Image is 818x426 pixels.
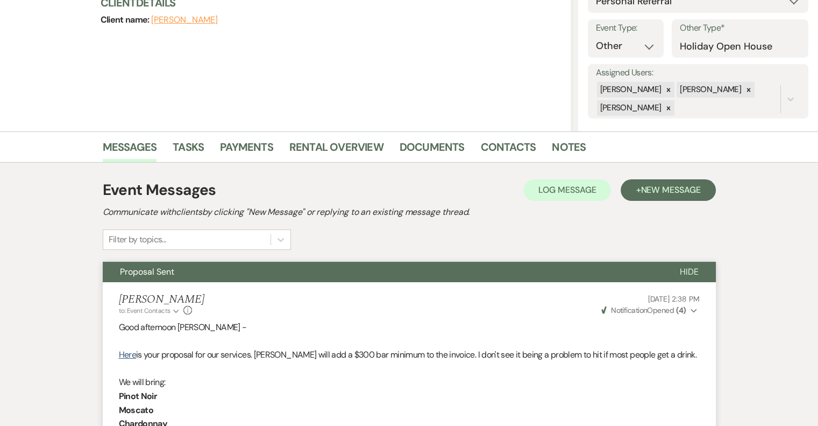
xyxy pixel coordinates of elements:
[481,138,536,162] a: Contacts
[552,138,586,162] a: Notes
[101,14,152,25] span: Client name:
[596,20,656,36] label: Event Type:
[641,184,700,195] span: New Message
[120,266,174,277] span: Proposal Sent
[119,348,700,362] p: is your proposal for our services. [PERSON_NAME] will add a $300 bar minimum to the invoice. I do...
[119,390,158,402] strong: Pinot Noir
[400,138,465,162] a: Documents
[103,179,216,201] h1: Event Messages
[103,262,663,282] button: Proposal Sent
[109,233,166,246] div: Filter by topics...
[680,266,699,277] span: Hide
[119,320,700,334] p: Good afternoon [PERSON_NAME] -
[648,294,699,304] span: [DATE] 2:38 PM
[173,138,204,162] a: Tasks
[677,82,743,97] div: [PERSON_NAME]
[601,305,686,315] span: Opened
[523,179,611,201] button: Log Message
[663,262,716,282] button: Hide
[611,305,647,315] span: Notification
[600,305,700,316] button: NotificationOpened (4)
[597,82,663,97] div: [PERSON_NAME]
[621,179,715,201] button: +New Message
[103,138,157,162] a: Messages
[289,138,383,162] a: Rental Overview
[220,138,273,162] a: Payments
[538,184,596,195] span: Log Message
[119,293,204,306] h5: [PERSON_NAME]
[680,20,800,36] label: Other Type*
[103,206,716,219] h2: Communicate with clients by clicking "New Message" or replying to an existing message thread.
[596,65,800,81] label: Assigned Users:
[119,306,181,316] button: to: Event Contacts
[119,349,136,360] a: Here
[119,404,154,416] strong: Moscato
[597,100,663,116] div: [PERSON_NAME]
[119,306,170,315] span: to: Event Contacts
[119,375,700,389] p: We will bring:
[151,16,218,24] button: [PERSON_NAME]
[675,305,686,315] strong: ( 4 )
